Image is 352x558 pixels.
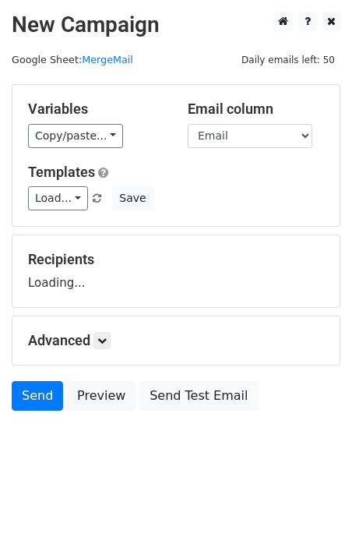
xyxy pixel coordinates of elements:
[188,101,324,118] h5: Email column
[67,381,136,411] a: Preview
[28,251,324,291] div: Loading...
[82,54,133,65] a: MergeMail
[139,381,258,411] a: Send Test Email
[28,101,164,118] h5: Variables
[12,381,63,411] a: Send
[236,51,340,69] span: Daily emails left: 50
[28,164,95,180] a: Templates
[112,186,153,210] button: Save
[12,12,340,38] h2: New Campaign
[28,251,324,268] h5: Recipients
[28,124,123,148] a: Copy/paste...
[236,54,340,65] a: Daily emails left: 50
[12,54,133,65] small: Google Sheet:
[28,186,88,210] a: Load...
[28,332,324,349] h5: Advanced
